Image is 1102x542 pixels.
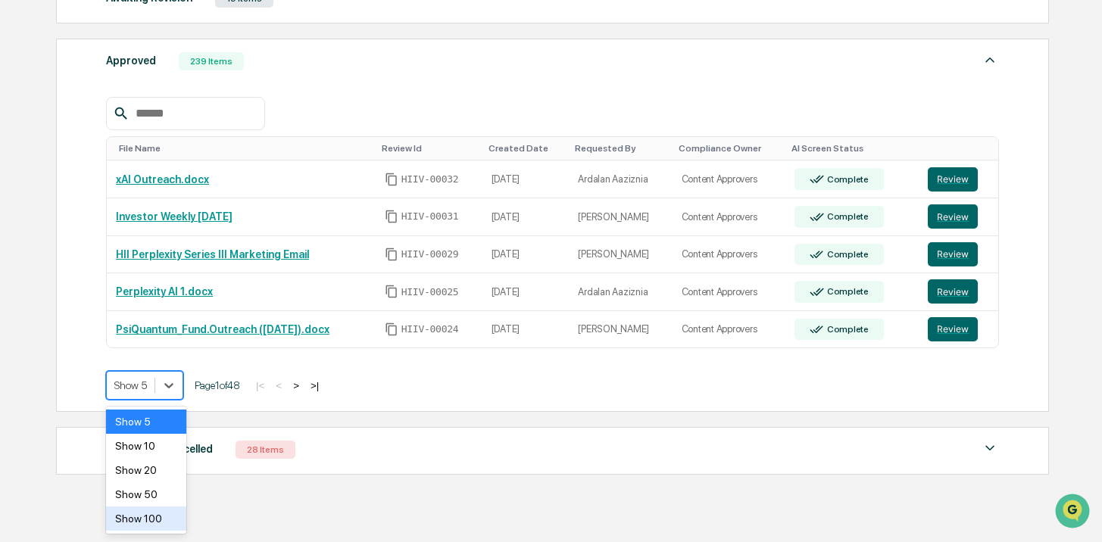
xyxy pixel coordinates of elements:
td: [PERSON_NAME] [569,198,672,236]
button: < [271,379,286,392]
span: HIIV-00025 [401,286,459,298]
div: Toggle SortBy [119,143,370,154]
div: Complete [824,286,869,297]
div: Complete [824,324,869,335]
div: 239 Items [179,52,244,70]
span: Copy Id [385,173,398,186]
td: [DATE] [482,160,570,198]
td: [DATE] [482,273,570,311]
a: 🔎Data Lookup [9,213,101,241]
td: Content Approvers [673,273,785,311]
span: Preclearance [30,191,98,206]
a: xAI Outreach.docx [116,173,209,185]
a: 🗄️Attestations [104,185,194,212]
button: Start new chat [258,120,276,139]
div: Complete [824,249,869,260]
img: 1746055101610-c473b297-6a78-478c-a979-82029cc54cd1 [15,116,42,143]
div: 28 Items [236,441,295,459]
div: Start new chat [52,116,248,131]
div: Complete [824,211,869,222]
div: Approved [106,51,156,70]
button: Review [928,279,978,304]
a: HII Perplexity Series III Marketing Email [116,248,309,260]
div: Show 5 [106,410,186,434]
div: Toggle SortBy [575,143,666,154]
div: Toggle SortBy [931,143,991,154]
a: Review [928,167,988,192]
td: Content Approvers [673,160,785,198]
div: Show 50 [106,482,186,506]
span: Copy Id [385,248,398,261]
button: |< [251,379,269,392]
td: Ardalan Aaziznia [569,160,672,198]
span: Attestations [125,191,188,206]
td: Ardalan Aaziznia [569,273,672,311]
span: HIIV-00029 [401,248,459,260]
div: 🔎 [15,221,27,233]
span: HIIV-00024 [401,323,459,335]
td: [PERSON_NAME] [569,236,672,274]
div: Toggle SortBy [679,143,779,154]
button: Review [928,167,978,192]
a: 🖐️Preclearance [9,185,104,212]
div: Show 20 [106,458,186,482]
button: Review [928,317,978,341]
span: Copy Id [385,322,398,336]
div: Show 100 [106,506,186,531]
div: Toggle SortBy [489,143,563,154]
span: Page 1 of 48 [195,379,240,391]
a: Review [928,204,988,229]
td: Content Approvers [673,198,785,236]
div: Toggle SortBy [382,143,476,154]
a: Review [928,242,988,266]
div: 🗄️ [110,192,122,204]
a: Review [928,317,988,341]
span: Pylon [151,257,183,268]
a: Perplexity AI 1.docx [116,285,213,297]
a: Investor Weekly [DATE] [116,210,233,223]
iframe: Open customer support [1054,492,1094,533]
button: Review [928,204,978,229]
button: >| [306,379,323,392]
span: Copy Id [385,210,398,223]
td: [DATE] [482,236,570,274]
span: HIIV-00032 [401,173,459,185]
button: Review [928,242,978,266]
td: Content Approvers [673,236,785,274]
img: caret [981,439,999,457]
img: caret [981,51,999,69]
a: PsiQuantum_Fund.Outreach ([DATE]).docx [116,323,329,335]
td: [DATE] [482,311,570,348]
button: > [289,379,304,392]
p: How can we help? [15,32,276,56]
td: [DATE] [482,198,570,236]
td: Content Approvers [673,311,785,348]
div: Toggle SortBy [791,143,913,154]
div: We're available if you need us! [52,131,192,143]
span: HIIV-00031 [401,210,459,223]
span: Copy Id [385,285,398,298]
span: Data Lookup [30,220,95,235]
div: Complete [824,174,869,185]
div: Show 10 [106,434,186,458]
div: 🖐️ [15,192,27,204]
a: Powered byPylon [107,256,183,268]
td: [PERSON_NAME] [569,311,672,348]
a: Review [928,279,988,304]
